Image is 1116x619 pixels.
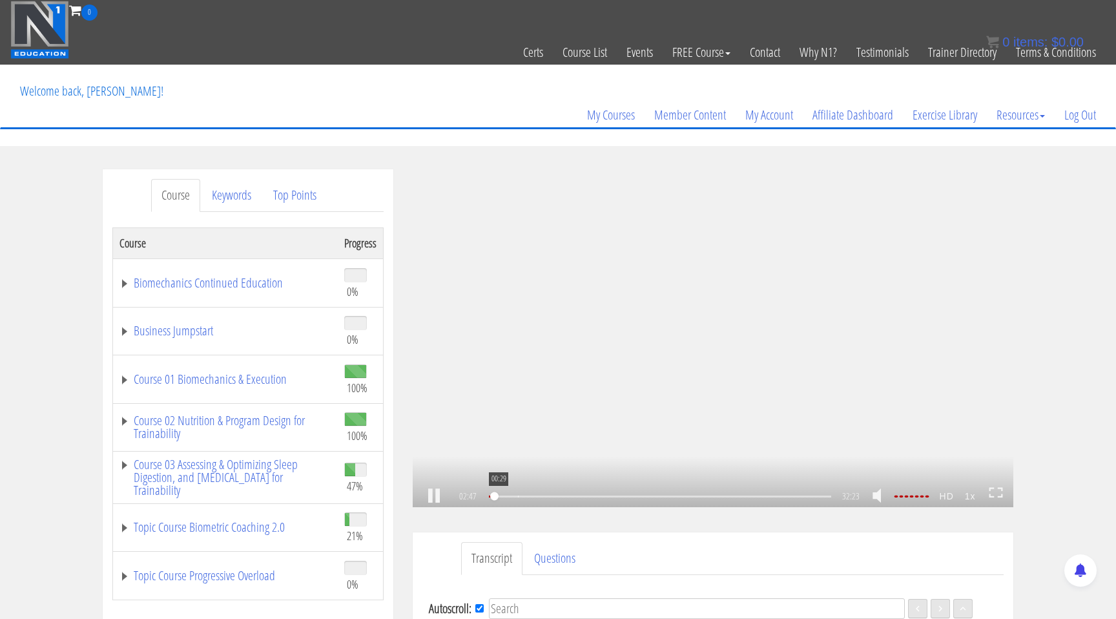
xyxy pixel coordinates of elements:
input: Search [489,598,905,619]
span: 0% [347,332,358,346]
span: 02:47 [459,492,479,501]
a: 0 items: $0.00 [986,35,1084,49]
span: 00:29 [489,472,509,486]
th: Progress [338,227,384,258]
a: Business Jumpstart [119,324,331,337]
a: Course 01 Biomechanics & Execution [119,373,331,386]
a: Exercise Library [903,84,987,146]
a: Resources [987,84,1055,146]
a: Events [617,21,663,84]
a: Course [151,179,200,212]
strong: HD [934,486,959,507]
a: Keywords [201,179,262,212]
a: Transcript [461,542,522,575]
th: Course [113,227,338,258]
a: Certs [513,21,553,84]
a: Affiliate Dashboard [803,84,903,146]
a: Why N1? [790,21,847,84]
a: My Courses [577,84,645,146]
a: Testimonials [847,21,918,84]
span: items: [1013,35,1048,49]
a: Top Points [263,179,327,212]
a: Log Out [1055,84,1106,146]
bdi: 0.00 [1051,35,1084,49]
a: Course 03 Assessing & Optimizing Sleep Digestion, and [MEDICAL_DATA] for Trainability [119,458,331,497]
a: Trainer Directory [918,21,1006,84]
img: icon11.png [986,36,999,48]
a: 0 [69,1,98,19]
span: 0 [81,5,98,21]
a: Topic Course Biometric Coaching 2.0 [119,521,331,534]
a: Terms & Conditions [1006,21,1106,84]
span: 0% [347,577,358,591]
span: 0 [1002,35,1009,49]
a: Questions [524,542,586,575]
span: 100% [347,428,367,443]
a: My Account [736,84,803,146]
a: Member Content [645,84,736,146]
span: 47% [347,479,363,493]
a: Topic Course Progressive Overload [119,569,331,582]
span: 0% [347,284,358,299]
a: Course 02 Nutrition & Program Design for Trainability [119,414,331,440]
strong: 1x [959,486,981,507]
a: Biomechanics Continued Education [119,277,331,289]
a: Contact [740,21,790,84]
p: Welcome back, [PERSON_NAME]! [10,65,173,117]
span: $ [1051,35,1059,49]
span: 21% [347,529,363,543]
span: 32:23 [842,492,860,501]
span: 100% [347,381,367,395]
a: FREE Course [663,21,740,84]
a: Course List [553,21,617,84]
img: n1-education [10,1,69,59]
